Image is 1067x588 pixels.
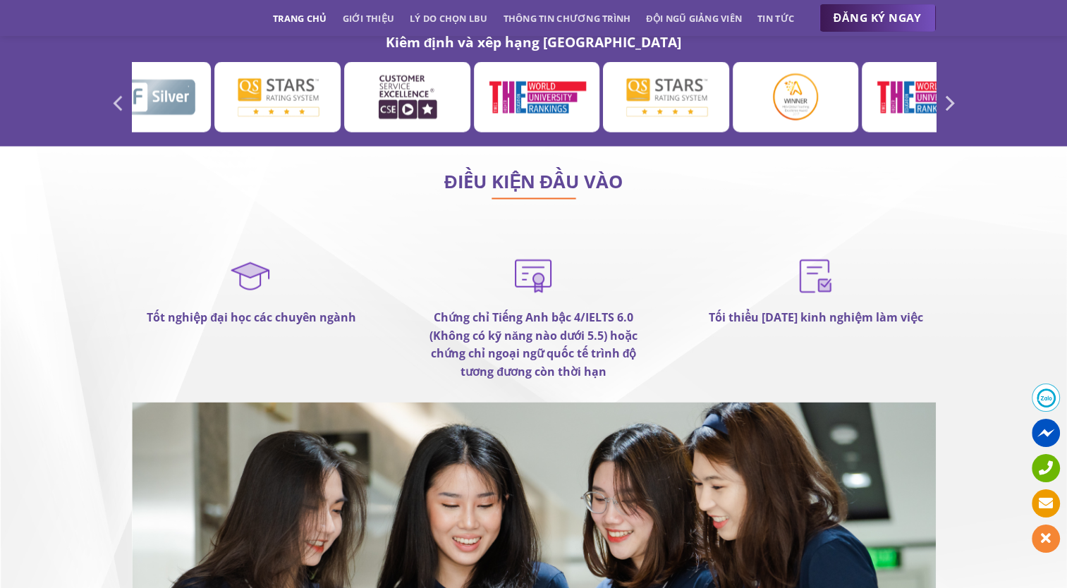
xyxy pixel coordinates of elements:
[504,6,631,31] a: Thông tin chương trình
[147,310,356,325] strong: Tốt nghiệp đại học các chuyên ngành
[834,9,922,27] span: ĐĂNG KÝ NGAY
[708,310,922,325] strong: Tối thiểu [DATE] kinh nghiệm làm việc
[273,6,327,31] a: Trang chủ
[936,90,961,118] button: Next
[342,6,394,31] a: Giới thiệu
[132,175,936,189] h2: ĐIỀU KIỆN ĐẦU VÀO
[757,6,794,31] a: Tin tức
[819,4,936,32] a: ĐĂNG KÝ NGAY
[492,198,576,200] img: line-lbu.jpg
[429,310,638,379] strong: Chứng chỉ Tiếng Anh bậc 4/IELTS 6.0 (Không có kỹ năng nào dưới 5.5) hoặc chứng chỉ ngoại ngữ quốc...
[646,6,742,31] a: Đội ngũ giảng viên
[106,90,132,118] button: Previous
[410,6,488,31] a: Lý do chọn LBU
[386,32,682,51] strong: Kiểm định và xếp hạng [GEOGRAPHIC_DATA]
